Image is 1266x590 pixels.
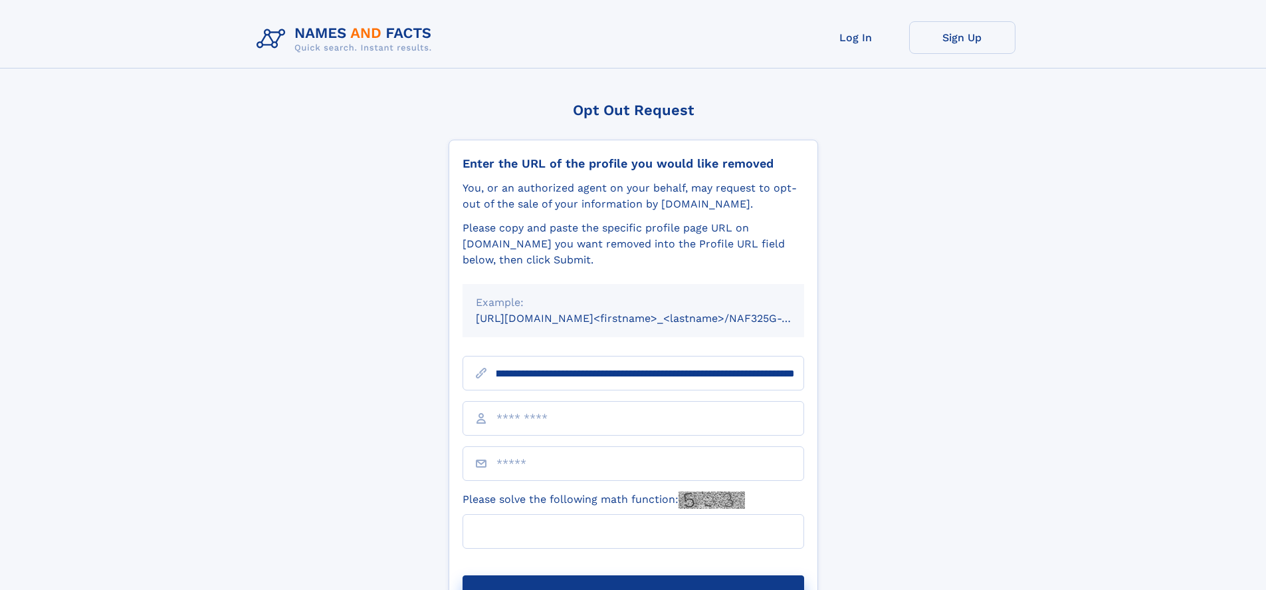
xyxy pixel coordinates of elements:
[463,156,804,171] div: Enter the URL of the profile you would like removed
[463,492,745,509] label: Please solve the following math function:
[463,180,804,212] div: You, or an authorized agent on your behalf, may request to opt-out of the sale of your informatio...
[463,220,804,268] div: Please copy and paste the specific profile page URL on [DOMAIN_NAME] you want removed into the Pr...
[476,295,791,311] div: Example:
[803,21,909,54] a: Log In
[449,102,818,118] div: Opt Out Request
[909,21,1015,54] a: Sign Up
[476,312,829,325] small: [URL][DOMAIN_NAME]<firstname>_<lastname>/NAF325G-xxxxxxxx
[251,21,443,57] img: Logo Names and Facts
